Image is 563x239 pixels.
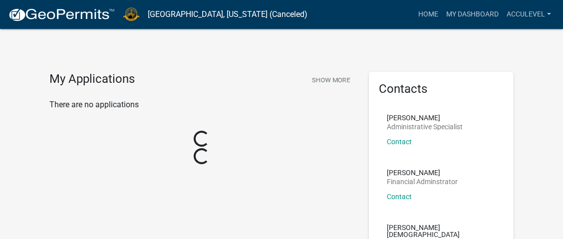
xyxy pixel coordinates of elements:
p: [PERSON_NAME] [387,114,463,121]
img: La Porte County, Indiana (Canceled) [123,7,140,21]
a: [GEOGRAPHIC_DATA], [US_STATE] (Canceled) [148,6,307,23]
h4: My Applications [49,72,135,87]
button: Show More [308,72,354,88]
a: Contact [387,193,412,201]
h5: Contacts [379,82,504,96]
p: Administrative Specialist [387,123,463,130]
p: [PERSON_NAME] [387,169,458,176]
a: Contact [387,138,412,146]
p: There are no applications [49,99,354,111]
a: Home [414,5,442,24]
a: Acculevel [503,5,555,24]
p: [PERSON_NAME][DEMOGRAPHIC_DATA] [387,224,496,238]
a: My Dashboard [442,5,503,24]
p: Financial Adminstrator [387,178,458,185]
